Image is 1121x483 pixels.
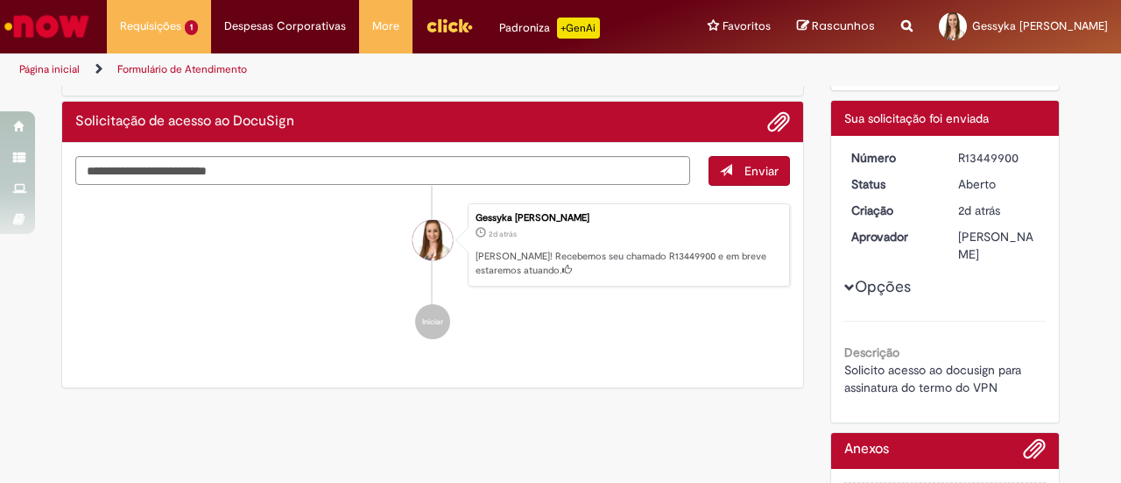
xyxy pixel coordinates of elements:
dt: Número [838,149,946,167]
button: Adicionar anexos [767,110,790,133]
div: Padroniza [499,18,600,39]
span: Rascunhos [812,18,875,34]
div: Gessyka [PERSON_NAME] [476,213,780,224]
time: 26/08/2025 17:18:50 [489,229,517,239]
span: Despesas Corporativas [224,18,346,35]
dt: Criação [838,202,946,219]
span: Requisições [120,18,181,35]
div: [PERSON_NAME] [958,228,1040,263]
ul: Histórico de tíquete [75,186,790,358]
span: Favoritos [723,18,771,35]
button: Enviar [709,156,790,186]
span: 1 [185,20,198,35]
div: Gessyka Fernanda Dos Reis Dos Santos [412,220,453,260]
a: Página inicial [19,62,80,76]
h2: Anexos [844,442,889,458]
li: Gessyka Fernanda Dos Reis Dos Santos [75,203,790,288]
img: click_logo_yellow_360x200.png [426,12,473,39]
p: [PERSON_NAME]! Recebemos seu chamado R13449900 e em breve estaremos atuando. [476,250,780,277]
img: ServiceNow [2,9,92,44]
textarea: Digite sua mensagem aqui... [75,156,690,185]
dt: Aprovador [838,228,946,245]
div: 26/08/2025 17:18:50 [958,202,1040,219]
a: Rascunhos [797,18,875,35]
ul: Trilhas de página [13,53,734,86]
b: Descrição [844,344,899,360]
p: +GenAi [557,18,600,39]
a: Formulário de Atendimento [117,62,247,76]
span: More [372,18,399,35]
span: 2d atrás [489,229,517,239]
div: Aberto [958,175,1040,193]
h2: Solicitação de acesso ao DocuSign Histórico de tíquete [75,114,294,130]
button: Adicionar anexos [1023,437,1046,469]
span: 2d atrás [958,202,1000,218]
span: Sua solicitação foi enviada [844,110,989,126]
span: Gessyka [PERSON_NAME] [972,18,1108,33]
dt: Status [838,175,946,193]
div: R13449900 [958,149,1040,167]
span: Solicito acesso ao docusign para assinatura do termo do VPN [844,362,1025,395]
span: Enviar [744,163,779,179]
